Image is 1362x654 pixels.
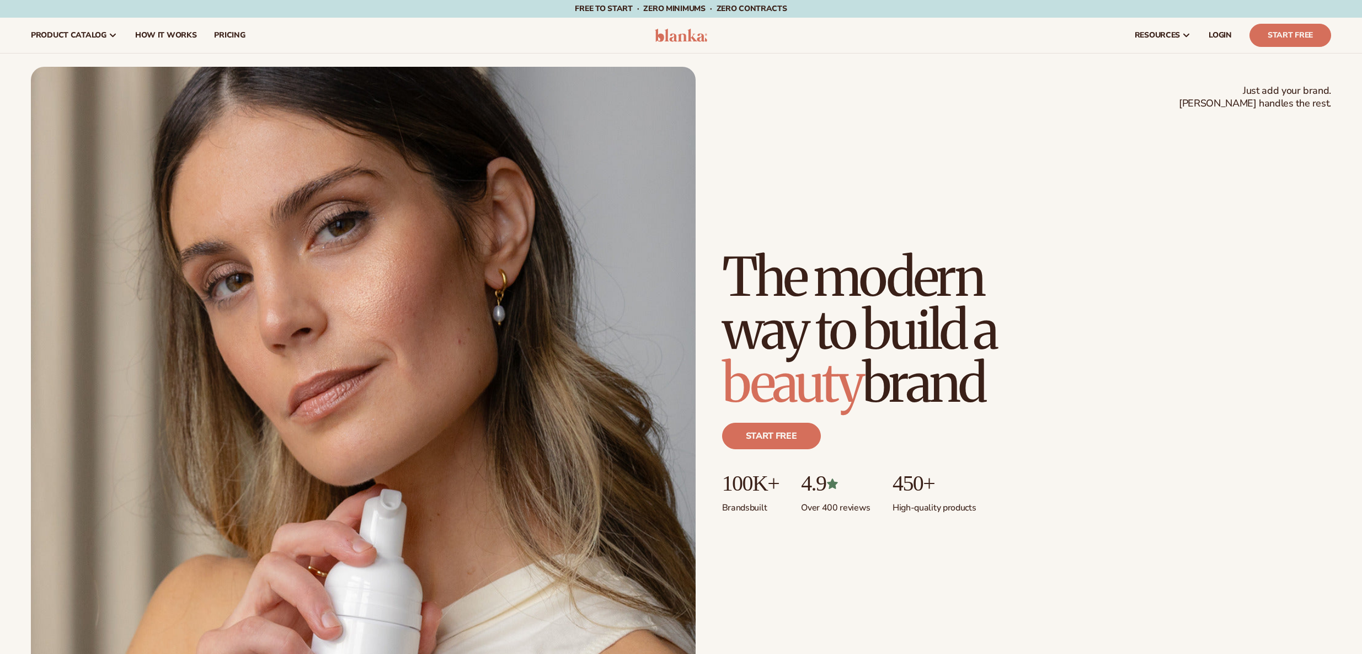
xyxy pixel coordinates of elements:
[801,471,870,496] p: 4.9
[126,18,206,53] a: How It Works
[1200,18,1241,53] a: LOGIN
[1209,31,1232,40] span: LOGIN
[722,496,779,514] p: Brands built
[801,496,870,514] p: Over 400 reviews
[893,471,976,496] p: 450+
[722,251,1075,410] h1: The modern way to build a brand
[1179,84,1331,110] span: Just add your brand. [PERSON_NAME] handles the rest.
[722,471,779,496] p: 100K+
[1135,31,1180,40] span: resources
[205,18,254,53] a: pricing
[722,350,862,416] span: beauty
[135,31,197,40] span: How It Works
[575,3,787,14] span: Free to start · ZERO minimums · ZERO contracts
[1126,18,1200,53] a: resources
[893,496,976,514] p: High-quality products
[655,29,707,42] img: logo
[1249,24,1331,47] a: Start Free
[214,31,245,40] span: pricing
[22,18,126,53] a: product catalog
[31,31,106,40] span: product catalog
[722,423,821,449] a: Start free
